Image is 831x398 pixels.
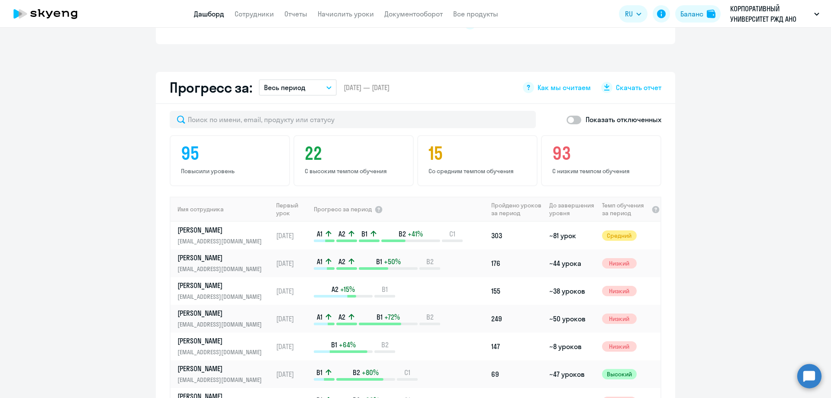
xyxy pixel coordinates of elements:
button: КОРПОРАТИВНЫЙ УНИВЕРСИТЕТ РЖД АНО ДПО, RZD (РЖД)/ Российские железные дороги ООО_ KAM [726,3,824,24]
a: Начислить уроки [318,10,374,18]
td: ~47 уроков [546,360,598,388]
td: ~81 урок [546,222,598,249]
span: B2 [353,368,360,377]
h2: Прогресс за: [170,79,252,96]
a: [PERSON_NAME][EMAIL_ADDRESS][DOMAIN_NAME] [177,364,272,385]
td: 147 [488,333,546,360]
p: КОРПОРАТИВНЫЙ УНИВЕРСИТЕТ РЖД АНО ДПО, RZD (РЖД)/ Российские железные дороги ООО_ KAM [730,3,811,24]
button: Балансbalance [675,5,721,23]
button: Весь период [259,79,337,96]
span: +64% [339,340,356,349]
td: 303 [488,222,546,249]
span: Низкий [602,258,637,269]
span: C1 [449,229,455,239]
a: Документооборот [384,10,443,18]
td: ~38 уроков [546,277,598,305]
span: B1 [361,229,367,239]
h4: 93 [552,143,653,164]
td: 249 [488,305,546,333]
span: B1 [316,368,322,377]
span: Средний [602,230,637,241]
span: Прогресс за период [314,205,372,213]
span: B1 [377,312,383,322]
span: Низкий [602,286,637,296]
th: Первый урок [273,197,313,222]
p: С низким темпом обучения [552,167,653,175]
td: ~8 уроков [546,333,598,360]
span: Как мы считаем [538,83,591,92]
p: [EMAIL_ADDRESS][DOMAIN_NAME] [177,236,267,246]
a: [PERSON_NAME][EMAIL_ADDRESS][DOMAIN_NAME] [177,336,272,357]
td: [DATE] [273,277,313,305]
span: A1 [317,257,322,266]
td: 176 [488,249,546,277]
input: Поиск по имени, email, продукту или статусу [170,111,536,128]
p: [EMAIL_ADDRESS][DOMAIN_NAME] [177,320,267,329]
span: Темп обучения за период [602,201,649,217]
p: Показать отключенных [586,114,661,125]
span: Низкий [602,314,637,324]
span: B2 [426,257,434,266]
p: Повысили уровень [181,167,281,175]
th: Имя сотрудника [171,197,273,222]
span: B2 [381,340,389,349]
a: Сотрудники [235,10,274,18]
img: balance [707,10,715,18]
p: Со средним темпом обучения [428,167,529,175]
p: [EMAIL_ADDRESS][DOMAIN_NAME] [177,347,267,357]
td: 155 [488,277,546,305]
span: A2 [338,257,345,266]
span: +41% [408,229,423,239]
span: B1 [331,340,337,349]
span: B1 [382,285,388,294]
p: [PERSON_NAME] [177,225,267,235]
p: [PERSON_NAME] [177,253,267,262]
p: [PERSON_NAME] [177,364,267,373]
p: Весь период [264,82,306,93]
span: +50% [384,257,401,266]
a: [PERSON_NAME][EMAIL_ADDRESS][DOMAIN_NAME] [177,253,272,274]
p: [PERSON_NAME] [177,336,267,346]
button: RU [619,5,647,23]
span: A1 [317,312,322,322]
td: [DATE] [273,305,313,333]
h4: 15 [428,143,529,164]
div: Баланс [680,9,703,19]
p: [PERSON_NAME] [177,281,267,290]
span: A2 [338,229,345,239]
p: [EMAIL_ADDRESS][DOMAIN_NAME] [177,264,267,274]
a: Отчеты [284,10,307,18]
td: 69 [488,360,546,388]
a: Все продукты [453,10,498,18]
span: +80% [362,368,379,377]
span: B2 [426,312,434,322]
a: [PERSON_NAME][EMAIL_ADDRESS][DOMAIN_NAME] [177,308,272,329]
span: RU [625,9,633,19]
a: Дашборд [194,10,224,18]
td: [DATE] [273,360,313,388]
span: A1 [317,229,322,239]
span: Высокий [602,369,637,379]
span: Низкий [602,341,637,352]
p: С высоким темпом обучения [305,167,405,175]
p: [PERSON_NAME] [177,308,267,318]
span: Скачать отчет [616,83,661,92]
td: [DATE] [273,333,313,360]
span: B1 [376,257,382,266]
h4: 22 [305,143,405,164]
td: [DATE] [273,249,313,277]
a: [PERSON_NAME][EMAIL_ADDRESS][DOMAIN_NAME] [177,281,272,301]
span: A2 [338,312,345,322]
p: [EMAIL_ADDRESS][DOMAIN_NAME] [177,375,267,385]
td: [DATE] [273,222,313,249]
h4: 95 [181,143,281,164]
p: [EMAIL_ADDRESS][DOMAIN_NAME] [177,292,267,301]
span: C1 [404,368,410,377]
span: [DATE] — [DATE] [344,83,390,92]
th: До завершения уровня [546,197,598,222]
th: Пройдено уроков за период [488,197,546,222]
span: A2 [332,285,338,294]
span: +15% [340,285,355,294]
td: ~44 урока [546,249,598,277]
